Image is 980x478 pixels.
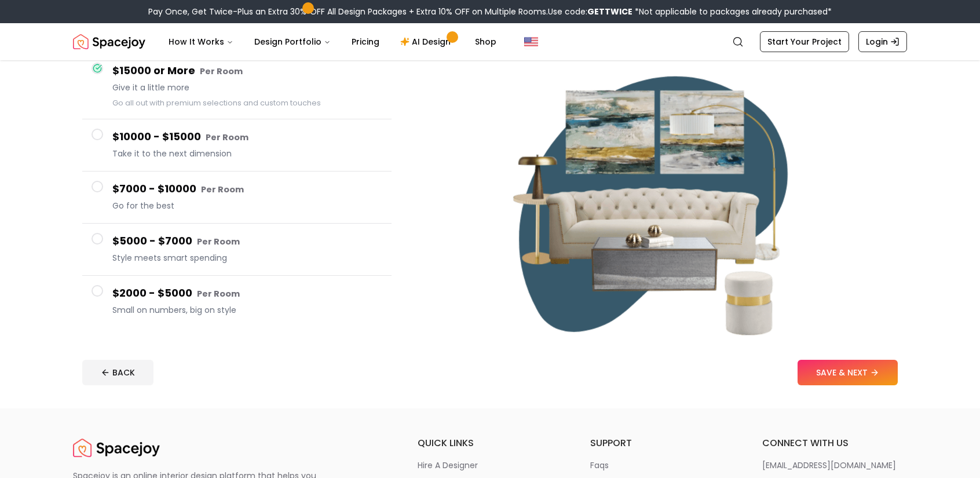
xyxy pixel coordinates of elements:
h4: $15000 or More [112,63,382,79]
a: Spacejoy [73,436,160,459]
button: $15000 or More Per RoomGive it a little moreGo all out with premium selections and custom touches [82,53,392,119]
small: Go all out with premium selections and custom touches [112,98,321,108]
p: hire a designer [418,459,478,471]
span: Take it to the next dimension [112,148,382,159]
p: [EMAIL_ADDRESS][DOMAIN_NAME] [762,459,896,471]
button: SAVE & NEXT [798,360,898,385]
small: Per Room [197,288,240,300]
small: Per Room [197,236,240,247]
nav: Global [73,23,907,60]
a: hire a designer [418,459,562,471]
h4: $7000 - $10000 [112,181,382,198]
p: faqs [590,459,609,471]
small: Per Room [201,184,244,195]
a: Pricing [342,30,389,53]
span: Use code: [548,6,632,17]
button: $10000 - $15000 Per RoomTake it to the next dimension [82,119,392,172]
span: Small on numbers, big on style [112,304,382,316]
span: Go for the best [112,200,382,211]
button: $2000 - $5000 Per RoomSmall on numbers, big on style [82,276,392,327]
h6: support [590,436,735,450]
img: Spacejoy Logo [73,436,160,459]
button: $5000 - $7000 Per RoomStyle meets smart spending [82,224,392,276]
nav: Main [159,30,506,53]
button: $7000 - $10000 Per RoomGo for the best [82,172,392,224]
small: Per Room [200,65,243,77]
h4: $5000 - $7000 [112,233,382,250]
a: AI Design [391,30,463,53]
a: Shop [466,30,506,53]
a: Spacejoy [73,30,145,53]
span: *Not applicable to packages already purchased* [632,6,832,17]
h6: connect with us [762,436,907,450]
a: Start Your Project [760,31,849,52]
a: [EMAIL_ADDRESS][DOMAIN_NAME] [762,459,907,471]
div: Pay Once, Get Twice-Plus an Extra 30% OFF All Design Packages + Extra 10% OFF on Multiple Rooms. [148,6,832,17]
a: faqs [590,459,735,471]
span: Style meets smart spending [112,252,382,264]
b: GETTWICE [587,6,632,17]
span: Give it a little more [112,82,382,93]
button: Design Portfolio [245,30,340,53]
h6: quick links [418,436,562,450]
img: United States [524,35,538,49]
small: Per Room [206,132,248,143]
h4: $2000 - $5000 [112,285,382,302]
h4: $10000 - $15000 [112,129,382,145]
a: Login [858,31,907,52]
img: Spacejoy Logo [73,30,145,53]
button: BACK [82,360,153,385]
button: How It Works [159,30,243,53]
